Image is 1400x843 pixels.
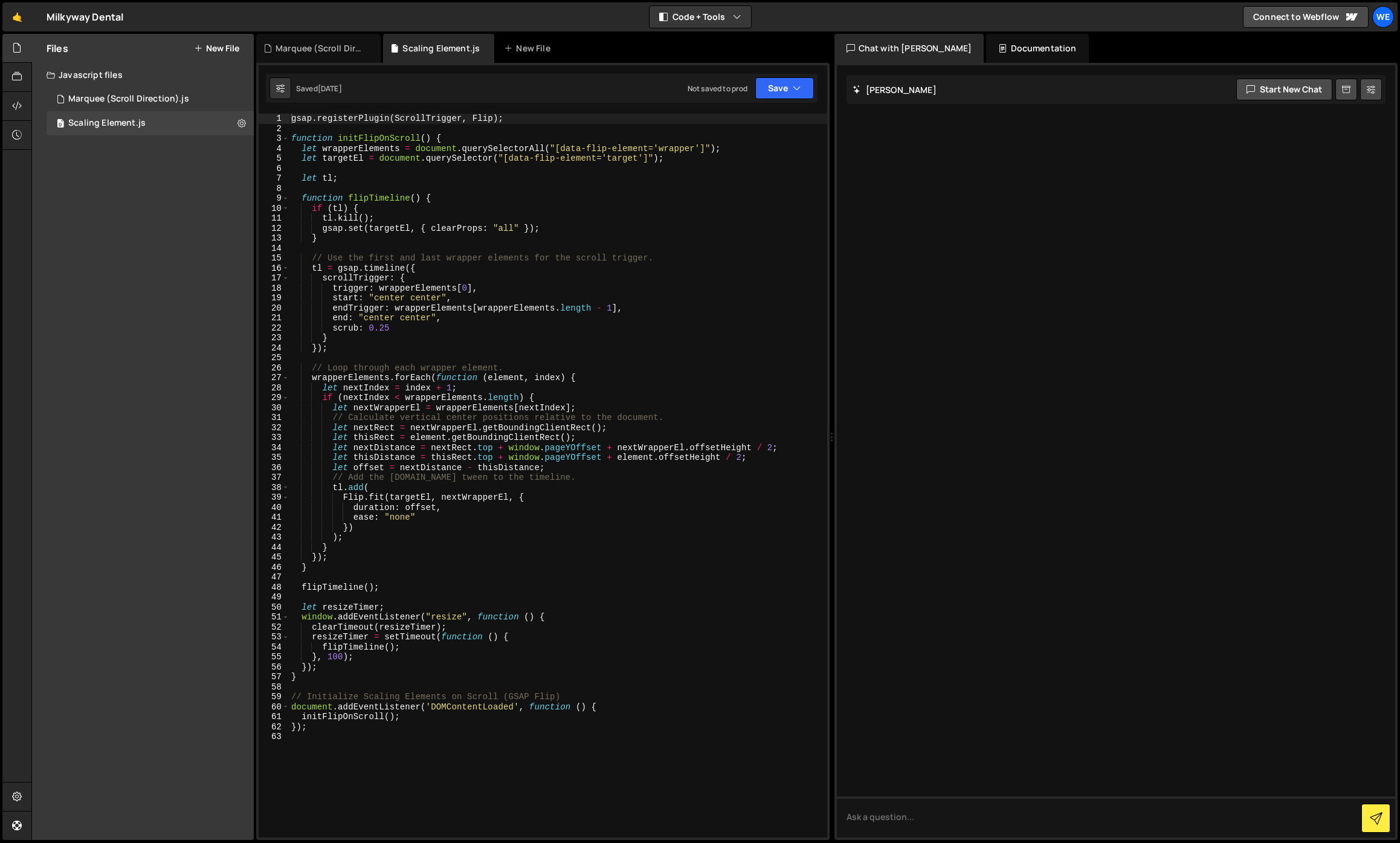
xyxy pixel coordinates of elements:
[986,34,1088,63] div: Documentation
[259,732,289,742] div: 63
[853,84,937,95] h2: [PERSON_NAME]
[259,333,289,343] div: 23
[1243,6,1369,28] a: Connect to Webflow
[259,443,289,453] div: 34
[259,153,289,164] div: 5
[259,233,289,244] div: 13
[259,563,289,573] div: 46
[259,413,289,423] div: 31
[259,473,289,483] div: 37
[1236,79,1332,100] button: Start new chat
[259,622,289,633] div: 52
[259,672,289,682] div: 57
[259,313,289,323] div: 21
[259,433,289,443] div: 33
[68,118,146,129] div: Scaling Element.js
[276,42,366,54] div: Marquee (Scroll Direction).js
[259,543,289,553] div: 44
[259,273,289,283] div: 17
[259,353,289,363] div: 25
[259,572,289,583] div: 47
[259,602,289,613] div: 50
[259,343,289,354] div: 24
[47,111,254,135] div: 16363/44236.js
[259,373,289,383] div: 27
[259,193,289,204] div: 9
[259,463,289,473] div: 36
[259,583,289,593] div: 48
[259,592,289,602] div: 49
[259,263,289,274] div: 16
[504,42,555,54] div: New File
[688,83,748,94] div: Not saved to prod
[259,283,289,294] div: 18
[296,83,342,94] div: Saved
[32,63,254,87] div: Javascript files
[259,532,289,543] div: 43
[318,83,342,94] div: [DATE]
[259,612,289,622] div: 51
[259,114,289,124] div: 1
[259,423,289,433] div: 32
[259,652,289,662] div: 55
[259,293,289,303] div: 19
[259,184,289,194] div: 8
[259,393,289,403] div: 29
[259,503,289,513] div: 40
[2,2,32,31] a: 🤙
[259,692,289,702] div: 59
[259,453,289,463] div: 35
[259,244,289,254] div: 14
[259,712,289,722] div: 61
[259,722,289,732] div: 62
[259,642,289,653] div: 54
[259,383,289,393] div: 28
[1372,6,1394,28] a: We
[259,213,289,224] div: 11
[259,134,289,144] div: 3
[259,552,289,563] div: 45
[259,403,289,413] div: 30
[259,632,289,642] div: 53
[259,164,289,174] div: 6
[259,523,289,533] div: 42
[259,173,289,184] div: 7
[259,144,289,154] div: 4
[755,77,814,99] button: Save
[259,662,289,673] div: 56
[259,363,289,373] div: 26
[57,120,64,129] span: 0
[259,303,289,314] div: 20
[47,42,68,55] h2: Files
[259,204,289,214] div: 10
[47,10,123,24] div: Milkyway Dental
[259,224,289,234] div: 12
[259,682,289,693] div: 58
[259,702,289,712] div: 60
[259,253,289,263] div: 15
[402,42,480,54] div: Scaling Element.js
[47,87,254,111] div: 16363/44669.js
[834,34,984,63] div: Chat with [PERSON_NAME]
[259,493,289,503] div: 39
[194,44,239,53] button: New File
[259,124,289,134] div: 2
[68,94,189,105] div: Marquee (Scroll Direction).js
[650,6,751,28] button: Code + Tools
[259,483,289,493] div: 38
[259,323,289,334] div: 22
[259,512,289,523] div: 41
